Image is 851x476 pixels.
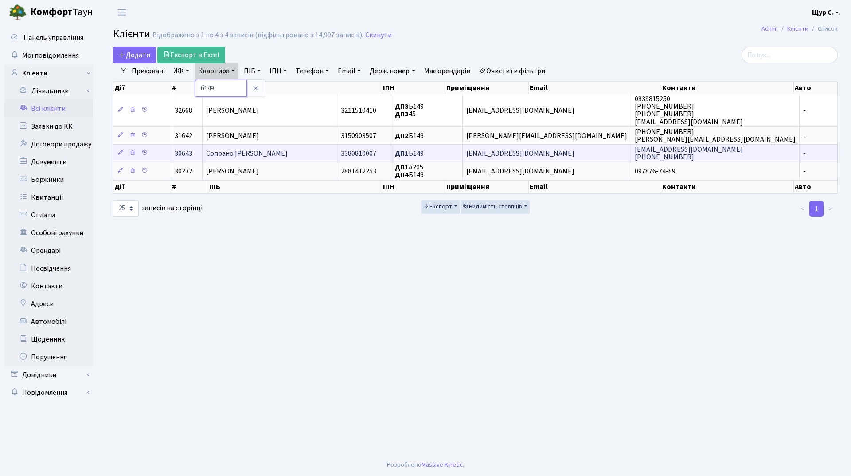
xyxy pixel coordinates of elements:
[635,94,743,126] span: 0939815250 [PHONE_NUMBER] [PHONE_NUMBER] [EMAIL_ADDRESS][DOMAIN_NAME]
[466,166,574,176] span: [EMAIL_ADDRESS][DOMAIN_NAME]
[206,131,259,141] span: [PERSON_NAME]
[4,330,93,348] a: Щоденник
[635,166,675,176] span: 097876-74-89
[206,149,288,158] span: Сопрано [PERSON_NAME]
[175,149,192,158] span: 30643
[466,106,574,115] span: [EMAIL_ADDRESS][DOMAIN_NAME]
[22,51,79,60] span: Мої повідомлення
[206,106,259,115] span: [PERSON_NAME]
[395,162,409,172] b: ДП1
[761,24,778,33] a: Admin
[803,106,806,115] span: -
[113,47,156,63] a: Додати
[635,145,743,162] span: [EMAIL_ADDRESS][DOMAIN_NAME] [PHONE_NUMBER]
[466,131,627,141] span: [PERSON_NAME][EMAIL_ADDRESS][DOMAIN_NAME]
[4,295,93,313] a: Адреси
[803,149,806,158] span: -
[661,82,794,94] th: Контакти
[4,64,93,82] a: Клієнти
[395,149,424,158] span: Б149
[808,24,838,34] li: Список
[113,200,203,217] label: записів на сторінці
[4,100,93,118] a: Всі клієнти
[395,131,424,141] span: Б149
[382,82,445,94] th: ІПН
[466,149,574,158] span: [EMAIL_ADDRESS][DOMAIN_NAME]
[206,166,259,176] span: [PERSON_NAME]
[240,63,264,79] a: ПІБ
[292,63,332,79] a: Телефон
[812,8,840,17] b: Щур С. -.
[395,149,409,158] b: ДП1
[529,82,661,94] th: Email
[4,47,93,64] a: Мої повідомлення
[661,180,794,193] th: Контакти
[341,149,376,158] span: 3380810007
[208,82,382,94] th: ПІБ
[445,180,529,193] th: Приміщення
[4,277,93,295] a: Контакти
[170,63,193,79] a: ЖК
[171,82,208,94] th: #
[4,118,93,135] a: Заявки до КК
[157,47,225,63] a: Експорт в Excel
[421,200,460,214] button: Експорт
[4,206,93,224] a: Оплати
[23,33,83,43] span: Панель управління
[803,166,806,176] span: -
[208,180,382,193] th: ПІБ
[175,166,192,176] span: 30232
[365,31,392,39] a: Скинути
[4,242,93,260] a: Орендарі
[4,171,93,189] a: Боржники
[113,180,171,193] th: Дії
[423,202,452,211] span: Експорт
[4,153,93,171] a: Документи
[4,224,93,242] a: Особові рахунки
[175,106,192,115] span: 32668
[463,202,522,211] span: Видимість стовпців
[4,29,93,47] a: Панель управління
[113,82,171,94] th: Дії
[366,63,418,79] a: Держ. номер
[10,82,93,100] a: Лічильники
[4,260,93,277] a: Посвідчення
[4,366,93,384] a: Довідники
[395,110,409,119] b: ДП3
[9,4,27,21] img: logo.png
[395,102,424,119] span: Б149 45
[812,7,840,18] a: Щур С. -.
[395,131,409,141] b: ДП2
[794,82,838,94] th: Авто
[4,348,93,366] a: Порушення
[341,131,376,141] span: 3150903507
[748,20,851,38] nav: breadcrumb
[635,127,796,144] span: [PHONE_NUMBER] [PERSON_NAME][EMAIL_ADDRESS][DOMAIN_NAME]
[30,5,93,20] span: Таун
[4,135,93,153] a: Договори продажу
[4,384,93,401] a: Повідомлення
[4,189,93,206] a: Квитанції
[476,63,549,79] a: Очистити фільтри
[111,5,133,20] button: Переключити навігацію
[171,180,208,193] th: #
[195,63,238,79] a: Квартира
[119,50,150,60] span: Додати
[445,82,529,94] th: Приміщення
[113,200,139,217] select: записів на сторінці
[421,63,474,79] a: Має орендарів
[334,63,364,79] a: Email
[341,166,376,176] span: 2881412253
[395,170,409,180] b: ДП4
[794,180,838,193] th: Авто
[395,162,424,180] span: А205 Б149
[387,460,464,470] div: Розроблено .
[341,106,376,115] span: 3211510410
[128,63,168,79] a: Приховані
[787,24,808,33] a: Клієнти
[152,31,363,39] div: Відображено з 1 по 4 з 4 записів (відфільтровано з 14,997 записів).
[809,201,824,217] a: 1
[175,131,192,141] span: 31642
[803,131,806,141] span: -
[395,102,409,111] b: ДП3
